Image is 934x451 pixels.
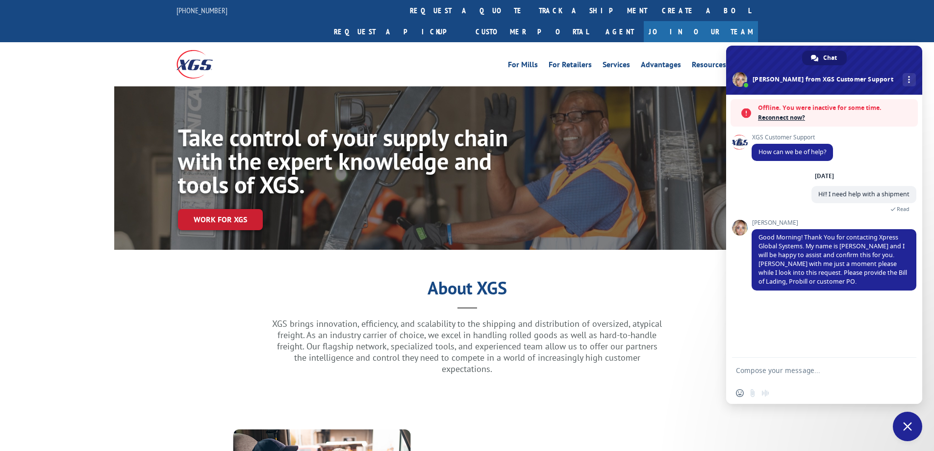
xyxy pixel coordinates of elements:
h1: About XGS [114,281,820,300]
div: Close chat [893,412,922,441]
a: Request a pickup [327,21,468,42]
p: XGS brings innovation, efficiency, and scalability to the shipping and distribution of oversized,... [271,318,663,374]
span: Hi!! I need help with a shipment [818,190,909,198]
span: Reconnect now? [758,113,913,123]
span: Read [897,206,909,212]
a: For Mills [508,61,538,72]
div: Chat [802,51,847,65]
span: [PERSON_NAME] [752,219,916,226]
h1: Take control of your supply chain with the expert knowledge and tools of XGS. [178,126,510,201]
a: Customer Portal [468,21,596,42]
a: Work for XGS [178,209,263,230]
a: [PHONE_NUMBER] [177,5,227,15]
textarea: Compose your message... [736,366,891,375]
a: Services [603,61,630,72]
div: More channels [903,73,916,86]
span: How can we be of help? [758,148,826,156]
span: Insert an emoji [736,389,744,397]
div: [DATE] [815,173,834,179]
span: XGS Customer Support [752,134,833,141]
a: Join Our Team [644,21,758,42]
span: Offline. You were inactive for some time. [758,103,913,113]
span: Good Morning! Thank You for contacting Xpress Global Systems. My name is [PERSON_NAME] and I will... [758,233,907,286]
a: Resources [692,61,726,72]
a: Advantages [641,61,681,72]
a: For Retailers [549,61,592,72]
span: Chat [823,51,837,65]
a: Agent [596,21,644,42]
